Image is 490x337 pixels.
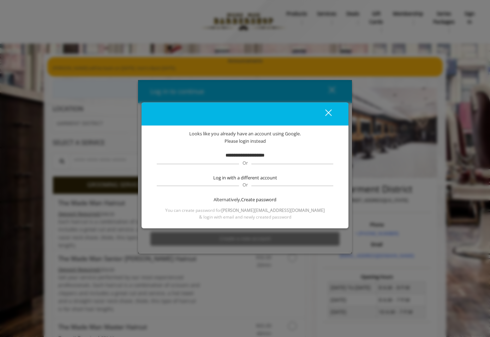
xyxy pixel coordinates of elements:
span: Create password [241,196,276,203]
div: close dialog [317,109,331,119]
b: [PERSON_NAME][EMAIL_ADDRESS][DOMAIN_NAME] [221,207,325,213]
span: Looks like you already have an account using Google. [189,130,301,137]
span: Please login instead [225,137,266,145]
span: Log in with a different account [213,174,277,181]
span: Or [239,159,251,166]
span: You can create password for [165,207,325,214]
button: close dialog [312,107,336,121]
span: Or [239,182,251,188]
div: Alternatively, [156,196,334,203]
span: & login with email and newly created password [199,214,291,220]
